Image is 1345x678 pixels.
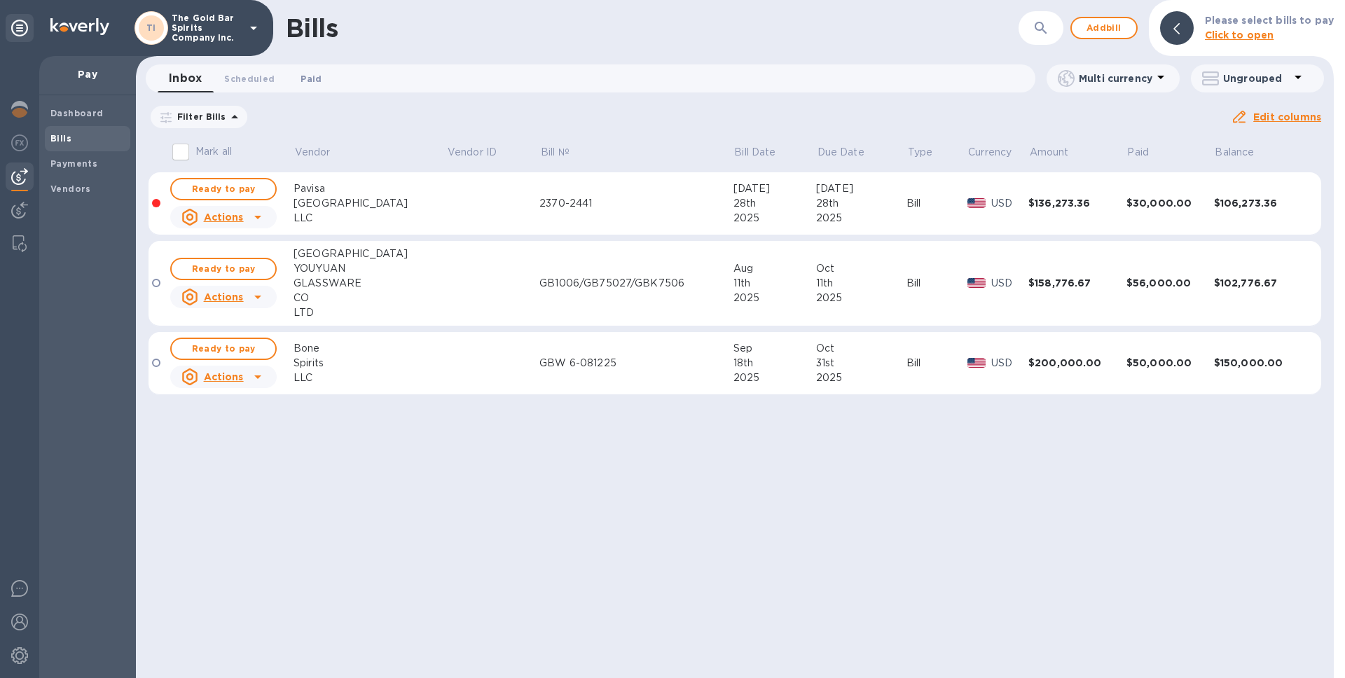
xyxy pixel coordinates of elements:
p: Filter Bills [172,111,226,123]
button: Addbill [1070,17,1138,39]
p: Due Date [818,145,864,160]
div: $200,000.00 [1028,356,1126,370]
u: Edit columns [1253,111,1321,123]
p: The Gold Bar Spirits Company Inc. [172,13,242,43]
div: $106,273.36 [1214,196,1306,210]
div: 2025 [816,291,906,305]
div: Oct [816,261,906,276]
span: Ready to pay [183,340,264,357]
b: TI [146,22,156,33]
div: Oct [816,341,906,356]
p: Bill № [541,145,570,160]
div: 2025 [816,371,906,385]
div: Sep [733,341,816,356]
div: $136,273.36 [1028,196,1126,210]
div: 2025 [733,291,816,305]
span: Bill № [541,145,588,160]
span: Balance [1215,145,1272,160]
div: $30,000.00 [1126,196,1214,210]
p: Ungrouped [1223,71,1290,85]
b: Payments [50,158,97,169]
img: USD [967,358,986,368]
div: 2370-2441 [539,196,733,211]
span: Vendor [295,145,349,160]
p: Bill Date [734,145,775,160]
span: Ready to pay [183,181,264,198]
b: Please select bills to pay [1205,15,1334,26]
span: Inbox [169,69,202,88]
div: $102,776.67 [1214,276,1306,290]
div: 2025 [816,211,906,226]
p: Currency [968,145,1012,160]
u: Actions [204,212,244,223]
div: Bone [294,341,446,356]
p: Mark all [195,144,232,159]
span: Paid [1127,145,1167,160]
span: Add bill [1083,20,1125,36]
img: Logo [50,18,109,35]
div: GLASSWARE [294,276,446,291]
p: USD [991,356,1028,371]
p: Amount [1030,145,1069,160]
span: Amount [1030,145,1087,160]
div: Pavisa [294,181,446,196]
p: USD [991,276,1028,291]
p: Vendor ID [448,145,497,160]
div: GB1006/GB75027/GBK7506 [539,276,733,291]
button: Ready to pay [170,178,277,200]
div: 31st [816,356,906,371]
u: Actions [204,291,244,303]
div: $50,000.00 [1126,356,1214,370]
span: Scheduled [224,71,275,86]
p: Multi currency [1079,71,1152,85]
p: Paid [1127,145,1149,160]
div: 28th [816,196,906,211]
b: Click to open [1205,29,1274,41]
div: Bill [906,356,967,371]
div: 2025 [733,371,816,385]
b: Dashboard [50,108,104,118]
div: [DATE] [816,181,906,196]
div: 18th [733,356,816,371]
button: Ready to pay [170,258,277,280]
img: USD [967,278,986,288]
div: 2025 [733,211,816,226]
div: GBW 6-081225 [539,356,733,371]
div: [DATE] [733,181,816,196]
u: Actions [204,371,244,382]
div: Bill [906,196,967,211]
div: LLC [294,211,446,226]
span: Bill Date [734,145,794,160]
div: CO [294,291,446,305]
p: Pay [50,67,125,81]
div: 11th [816,276,906,291]
p: USD [991,196,1028,211]
span: Due Date [818,145,883,160]
div: $56,000.00 [1126,276,1214,290]
div: Unpin categories [6,14,34,42]
div: LLC [294,371,446,385]
div: [GEOGRAPHIC_DATA] [294,196,446,211]
img: Foreign exchange [11,134,28,151]
img: USD [967,198,986,208]
span: Paid [301,71,322,86]
b: Bills [50,133,71,144]
div: $158,776.67 [1028,276,1126,290]
div: YOUYUAN [294,261,446,276]
p: Balance [1215,145,1254,160]
span: Vendor ID [448,145,515,160]
div: [GEOGRAPHIC_DATA] [294,247,446,261]
div: Aug [733,261,816,276]
div: LTD [294,305,446,320]
span: Type [908,145,951,160]
div: Spirits [294,356,446,371]
div: 11th [733,276,816,291]
p: Vendor [295,145,331,160]
div: 28th [733,196,816,211]
b: Vendors [50,184,91,194]
button: Ready to pay [170,338,277,360]
div: Bill [906,276,967,291]
span: Ready to pay [183,261,264,277]
h1: Bills [286,13,338,43]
